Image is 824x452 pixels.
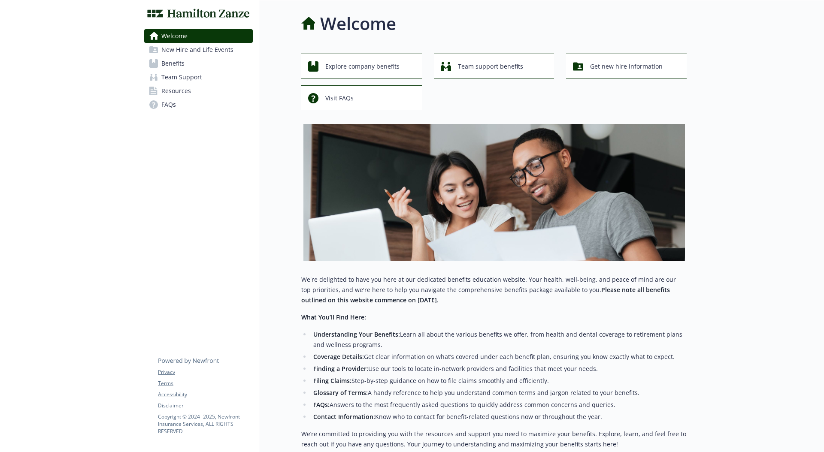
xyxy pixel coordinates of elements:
span: Resources [161,84,191,98]
strong: FAQs: [313,401,330,409]
a: Resources [144,84,253,98]
a: Privacy [158,368,252,376]
strong: Understanding Your Benefits: [313,330,400,338]
span: Team support benefits [458,58,523,75]
a: New Hire and Life Events [144,43,253,57]
strong: Finding a Provider: [313,365,368,373]
a: FAQs [144,98,253,111]
p: We're delighted to have you here at our dedicated benefits education website. Your health, well-b... [301,274,687,305]
strong: Glossary of Terms: [313,389,368,397]
button: Get new hire information [566,54,687,78]
span: Get new hire information [590,58,663,75]
p: We’re committed to providing you with the resources and support you need to maximize your benefit... [301,429,687,449]
span: Benefits [161,57,185,70]
span: Team Support [161,70,202,84]
span: Welcome [161,29,188,43]
li: Use our tools to locate in-network providers and facilities that meet your needs. [311,364,687,374]
button: Visit FAQs [301,85,422,110]
span: Explore company benefits [325,58,400,75]
li: A handy reference to help you understand common terms and jargon related to your benefits. [311,388,687,398]
li: Learn all about the various benefits we offer, from health and dental coverage to retirement plan... [311,329,687,350]
a: Accessibility [158,391,252,398]
li: Step-by-step guidance on how to file claims smoothly and efficiently. [311,376,687,386]
a: Terms [158,380,252,387]
button: Team support benefits [434,54,554,78]
a: Team Support [144,70,253,84]
strong: What You’ll Find Here: [301,313,366,321]
button: Explore company benefits [301,54,422,78]
h1: Welcome [320,11,396,36]
span: Visit FAQs [325,90,354,106]
a: Benefits [144,57,253,70]
a: Welcome [144,29,253,43]
strong: Contact Information: [313,413,375,421]
span: New Hire and Life Events [161,43,233,57]
li: Get clear information on what’s covered under each benefit plan, ensuring you know exactly what t... [311,352,687,362]
p: Copyright © 2024 - 2025 , Newfront Insurance Services, ALL RIGHTS RESERVED [158,413,252,435]
strong: Filing Claims: [313,377,351,385]
a: Disclaimer [158,402,252,410]
span: FAQs [161,98,176,111]
li: Know who to contact for benefit-related questions now or throughout the year. [311,412,687,422]
strong: Coverage Details: [313,353,364,361]
img: overview page banner [303,124,685,261]
li: Answers to the most frequently asked questions to quickly address common concerns and queries. [311,400,687,410]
